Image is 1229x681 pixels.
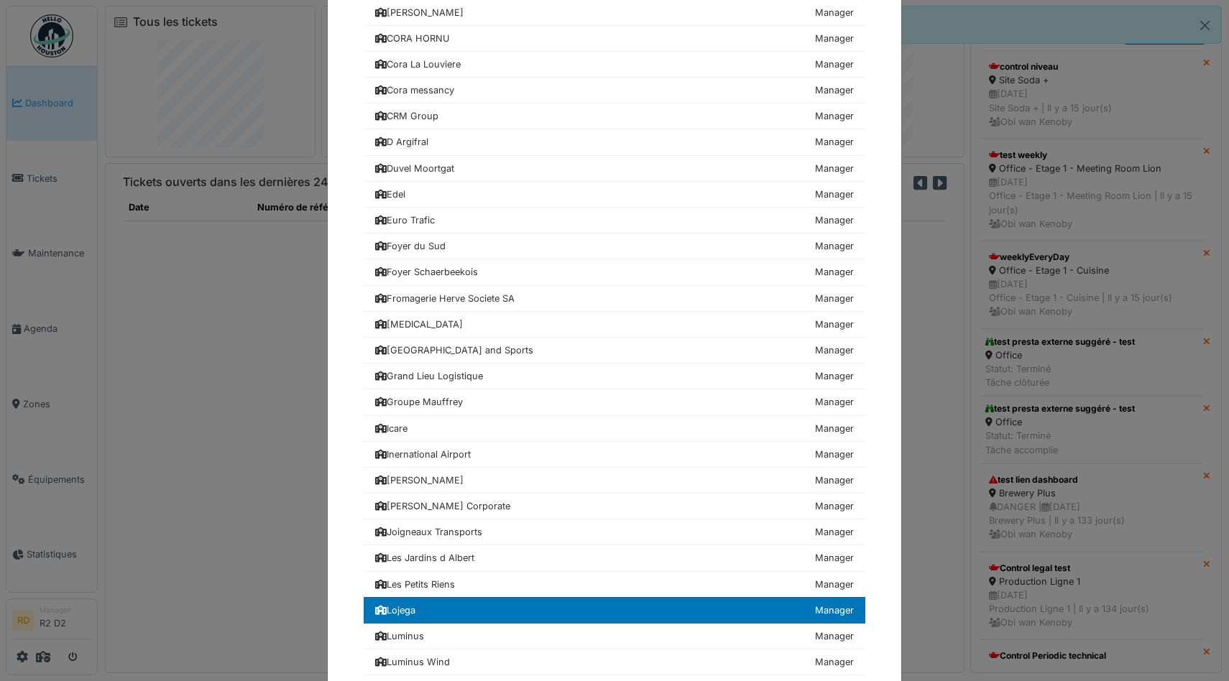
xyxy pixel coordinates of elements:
div: Manager [815,655,854,669]
div: Manager [815,135,854,149]
div: Manager [815,473,854,487]
a: Luminus Manager [364,624,865,649]
a: Edel Manager [364,182,865,208]
div: [GEOGRAPHIC_DATA] and Sports [375,343,533,357]
div: Icare [375,422,408,435]
a: Joigneaux Transports Manager [364,519,865,545]
div: Manager [815,6,854,19]
div: Manager [815,422,854,435]
div: Cora La Louviere [375,57,461,71]
div: Manager [815,525,854,539]
div: [PERSON_NAME] [375,6,464,19]
div: Groupe Mauffrey [375,395,463,409]
div: CORA HORNU [375,32,450,45]
div: Manager [815,292,854,305]
div: Manager [815,369,854,383]
div: Manager [815,213,854,227]
div: Grand Lieu Logistique [375,369,483,383]
div: Euro Trafic [375,213,435,227]
div: Luminus [375,629,424,643]
a: D Argifral Manager [364,129,865,155]
a: Luminus Wind Manager [364,649,865,675]
div: Manager [815,57,854,71]
div: Manager [815,187,854,201]
div: [PERSON_NAME] [375,473,464,487]
div: D Argifral [375,135,428,149]
a: [MEDICAL_DATA] Manager [364,312,865,338]
div: [PERSON_NAME] Corporate [375,499,510,513]
div: Manager [815,629,854,643]
div: Manager [815,109,854,123]
a: Icare Manager [364,416,865,442]
div: Manager [815,499,854,513]
div: Duvel Moortgat [375,162,454,175]
div: Manager [815,343,854,357]
a: Cora La Louviere Manager [364,52,865,78]
div: Inernational Airport [375,448,471,461]
a: Foyer Schaerbeekois Manager [364,259,865,285]
div: Les Petits Riens [375,578,455,591]
a: Les Petits Riens Manager [364,572,865,598]
a: Inernational Airport Manager [364,442,865,468]
a: CORA HORNU Manager [364,26,865,52]
div: Lojega [375,603,415,617]
div: Fromagerie Herve Societe SA [375,292,515,305]
div: Manager [815,603,854,617]
div: Manager [815,578,854,591]
a: CRM Group Manager [364,103,865,129]
div: [MEDICAL_DATA] [375,318,463,331]
div: Manager [815,265,854,279]
div: Manager [815,239,854,253]
a: Les Jardins d Albert Manager [364,545,865,571]
div: Manager [815,32,854,45]
a: [PERSON_NAME] Manager [364,468,865,494]
div: Cora messancy [375,83,454,97]
div: Manager [815,448,854,461]
a: Grand Lieu Logistique Manager [364,363,865,389]
div: Manager [815,551,854,565]
a: Cora messancy Manager [364,78,865,103]
div: Les Jardins d Albert [375,551,474,565]
a: Euro Trafic Manager [364,208,865,233]
div: CRM Group [375,109,438,123]
a: Fromagerie Herve Societe SA Manager [364,286,865,312]
a: Duvel Moortgat Manager [364,156,865,182]
div: Edel [375,187,405,201]
div: Foyer Schaerbeekois [375,265,478,279]
div: Luminus Wind [375,655,450,669]
a: Foyer du Sud Manager [364,233,865,259]
a: Lojega Manager [364,597,865,624]
div: Foyer du Sud [375,239,446,253]
div: Manager [815,395,854,409]
div: Joigneaux Transports [375,525,482,539]
a: [GEOGRAPHIC_DATA] and Sports Manager [364,338,865,363]
a: Groupe Mauffrey Manager [364,389,865,415]
div: Manager [815,83,854,97]
a: [PERSON_NAME] Corporate Manager [364,494,865,519]
div: Manager [815,162,854,175]
div: Manager [815,318,854,331]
